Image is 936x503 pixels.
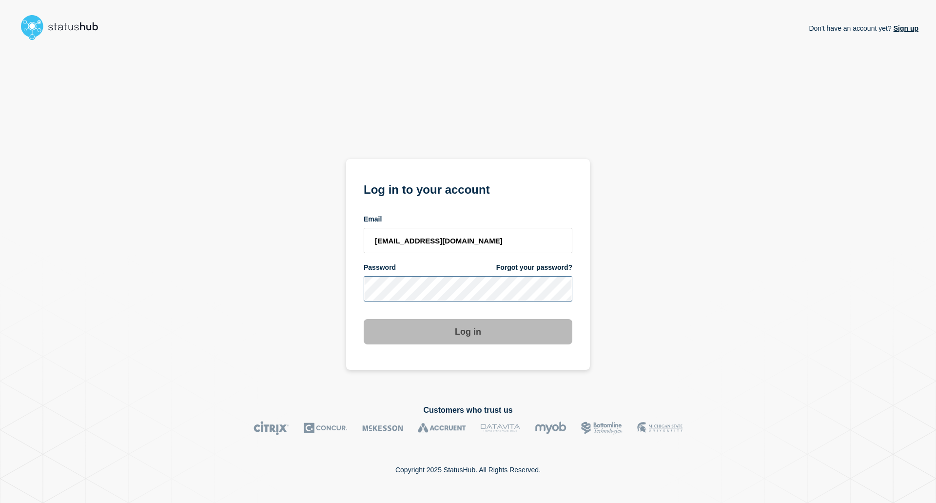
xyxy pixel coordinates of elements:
[364,319,572,344] button: Log in
[892,24,918,32] a: Sign up
[364,228,572,253] input: email input
[304,421,348,435] img: Concur logo
[637,421,682,435] img: MSU logo
[535,421,566,435] img: myob logo
[496,263,572,272] a: Forgot your password?
[364,263,396,272] span: Password
[581,421,623,435] img: Bottomline logo
[364,180,572,198] h1: Log in to your account
[364,276,572,302] input: password input
[18,406,918,415] h2: Customers who trust us
[362,421,403,435] img: McKesson logo
[418,421,466,435] img: Accruent logo
[18,12,110,43] img: StatusHub logo
[809,17,918,40] p: Don't have an account yet?
[481,421,520,435] img: DataVita logo
[253,421,289,435] img: Citrix logo
[395,466,541,474] p: Copyright 2025 StatusHub. All Rights Reserved.
[364,215,382,224] span: Email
